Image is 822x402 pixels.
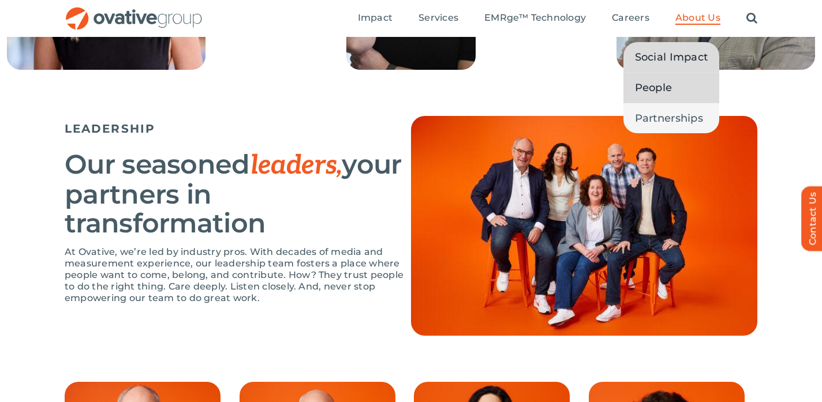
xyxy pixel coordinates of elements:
[612,12,649,25] a: Careers
[635,80,672,96] span: People
[411,116,757,336] img: People – Leadership Hero
[250,149,342,182] span: leaders,
[65,150,411,238] h2: Our seasoned your partners in transformation
[358,12,393,25] a: Impact
[484,12,586,25] a: EMRge™ Technology
[623,42,720,72] a: Social Impact
[358,12,393,24] span: Impact
[419,12,458,24] span: Services
[623,73,720,103] a: People
[419,12,458,25] a: Services
[675,12,720,25] a: About Us
[635,110,703,126] span: Partnerships
[746,12,757,25] a: Search
[65,6,203,17] a: OG_Full_horizontal_RGB
[65,122,411,136] h5: LEADERSHIP
[635,49,708,65] span: Social Impact
[612,12,649,24] span: Careers
[623,103,720,133] a: Partnerships
[484,12,586,24] span: EMRge™ Technology
[65,246,411,304] p: At Ovative, we’re led by industry pros. With decades of media and measurement experience, our lea...
[675,12,720,24] span: About Us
